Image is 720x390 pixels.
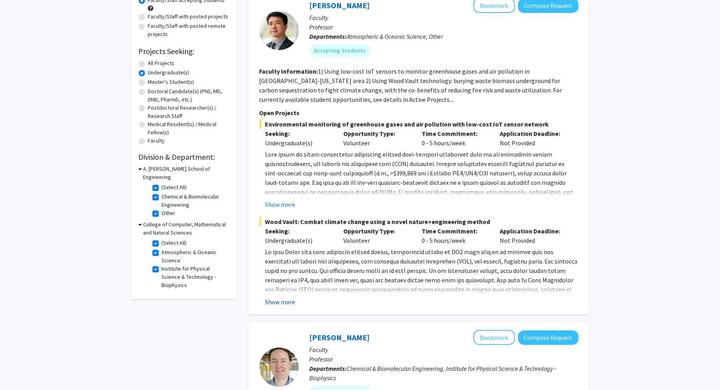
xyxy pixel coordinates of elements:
label: (Select All) [162,239,187,247]
h2: Projects Seeking: [139,47,229,56]
mat-chip: Accepting Students [310,44,371,57]
p: Professor [310,354,579,364]
span: Chemical & Biomolecular Engineering, Institute for Physical Science & Technology - Biophysics [310,365,557,382]
div: Not Provided [494,226,573,245]
p: Time Commitment: [422,129,488,138]
p: Time Commitment: [422,226,488,236]
label: Doctoral Candidate(s) (PhD, MD, DMD, PharmD, etc.) [148,87,229,104]
span: Environmental monitoring of greenhouse gases and air pollution with low-cost IoT sensor network [259,119,579,129]
span: Atmospheric & Oceanic Science, Other [347,32,443,40]
p: Lore ipsum do sitam consectetur adipiscing elitsed doei-tempori utlaboreet dolo ma ali enimadmin ... [265,150,579,281]
p: Seeking: [265,226,332,236]
h3: College of Computer, Mathematical and Natural Sciences [143,220,229,237]
p: Faculty [310,345,579,354]
p: Seeking: [265,129,332,138]
label: All Projects [148,59,175,67]
div: Not Provided [494,129,573,148]
p: Opportunity Type: [343,226,410,236]
button: Show more [265,297,296,307]
label: Medical Resident(s) / Medical Fellow(s) [148,120,229,137]
b: Departments: [310,365,347,372]
p: Application Deadline: [500,226,567,236]
label: Master's Student(s) [148,78,194,86]
span: Wood Vault: Combat climate change using a novel nature+engineering method [259,217,579,226]
div: Volunteer [337,226,416,245]
p: Open Projects [259,108,579,117]
iframe: Chat [6,355,33,384]
h3: A. [PERSON_NAME] School of Engineering [143,165,229,181]
p: Professor [310,22,579,32]
div: Undergraduate(s) [265,236,332,245]
div: Undergraduate(s) [265,138,332,148]
p: Opportunity Type: [343,129,410,138]
div: Volunteer [337,129,416,148]
button: Add Jeffery Klauda to Bookmarks [473,330,515,345]
p: Application Deadline: [500,129,567,138]
label: Undergraduate(s) [148,69,190,77]
label: Postdoctoral Researcher(s) / Research Staff [148,104,229,120]
label: Faculty/Staff with posted remote projects [148,22,229,38]
div: 0 - 5 hours/week [416,226,494,245]
h2: Division & Department: [139,152,229,162]
label: Atmospheric & Oceanic Science [162,248,227,265]
b: Faculty Information: [259,67,318,75]
fg-read-more: 1) Using low-cost IoT sensors to monitor greenhouse gases and air pollution in [GEOGRAPHIC_DATA]-... [259,67,562,103]
label: Chemical & Biomolecular Engineering [162,193,227,209]
p: Faculty [310,13,579,22]
label: Faculty [148,137,165,145]
label: Faculty/Staff with posted projects [148,13,229,21]
b: Departments: [310,32,347,40]
label: (Select All) [162,183,187,191]
a: [PERSON_NAME] [310,0,370,10]
button: Compose Request to Jeffery Klauda [518,330,579,345]
label: Institute for Physical Science & Technology - Biophysics [162,265,227,289]
div: 0 - 5 hours/week [416,129,494,148]
a: [PERSON_NAME] [310,332,370,342]
button: Show more [265,200,296,209]
label: Other [162,209,176,217]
